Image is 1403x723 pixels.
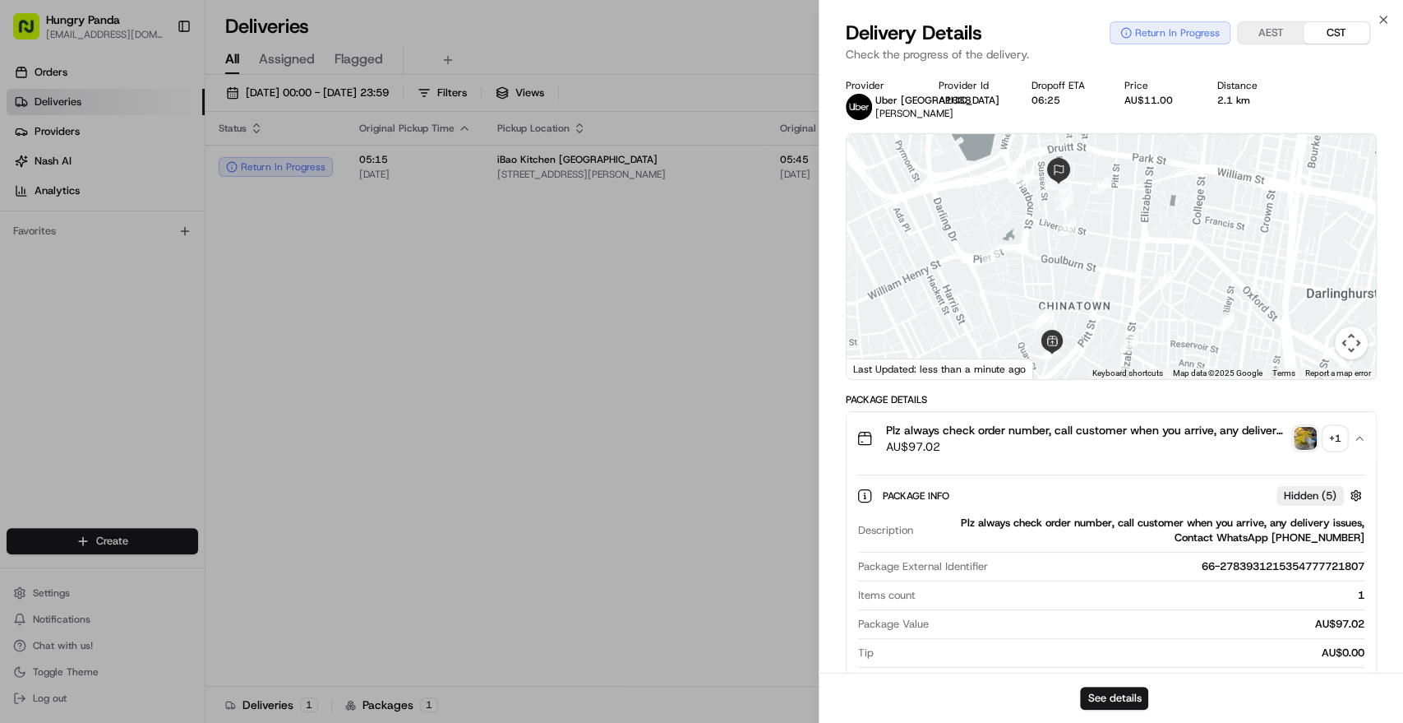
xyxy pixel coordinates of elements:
div: Package Details [846,393,1377,406]
div: + 1 [1323,427,1346,450]
div: Provider [846,79,912,92]
img: 1736555255976-a54dd68f-1ca7-489b-9aae-adbdc363a1c4 [33,256,46,269]
button: Return In Progress [1110,21,1230,44]
span: • [136,255,142,268]
span: Knowledge Base [33,368,126,384]
span: AU$97.02 [886,438,1287,455]
button: Map camera controls [1335,327,1368,359]
input: Clear [43,106,271,123]
button: Hidden (5) [1276,485,1366,506]
div: Last Updated: less than a minute ago [847,359,1033,379]
div: 6 [1032,308,1050,327]
span: 8月15日 [63,299,102,313]
div: 📗 [16,369,30,382]
span: [PERSON_NAME] [875,107,953,120]
div: Plz always check order number, call customer when you arrive, any delivery issues, Contact WhatsA... [920,516,1364,545]
button: Keyboard shortcuts [1092,368,1163,379]
a: 💻API Documentation [132,361,270,391]
span: Pylon [164,408,199,420]
div: Provider Id [939,79,1005,92]
img: Bea Lacdao [16,239,43,266]
span: [PERSON_NAME] [51,255,133,268]
div: 5 [1029,311,1047,329]
div: 💻 [139,369,152,382]
a: Open this area in Google Maps (opens a new window) [851,358,905,379]
div: 14 [1091,176,1110,194]
span: Package External Identifier [858,559,988,574]
div: We're available if you need us! [74,174,226,187]
div: 18 [1120,334,1138,352]
div: 12 [1058,218,1076,236]
span: 8月19日 [145,255,184,268]
img: 1753817452368-0c19585d-7be3-40d9-9a41-2dc781b3d1eb [35,157,64,187]
span: Map data ©2025 Google [1173,368,1262,378]
span: API Documentation [155,368,264,384]
a: Terms (opens in new tab) [1272,368,1295,378]
div: 66-2783931215354777721807 [995,559,1364,574]
div: Dropoff ETA [1031,79,1098,92]
span: Plz always check order number, call customer when you arrive, any delivery issues, Contact WhatsA... [886,422,1287,438]
div: Plz always check order number, call customer when you arrive, any delivery issues, Contact WhatsA... [847,465,1376,719]
button: AEST [1238,22,1304,44]
button: Start new chat [279,162,299,182]
a: 📗Knowledge Base [10,361,132,391]
img: uber-new-logo.jpeg [846,94,872,120]
span: Package Value [858,617,929,632]
div: 17 [1216,312,1235,330]
span: Items count [858,588,916,603]
span: Uber [GEOGRAPHIC_DATA] [875,94,999,107]
span: Tip [858,646,874,660]
img: 1736555255976-a54dd68f-1ca7-489b-9aae-adbdc363a1c4 [16,157,46,187]
p: Check the progress of the delivery. [846,46,1377,63]
button: CST [1304,22,1369,44]
div: 06:25 [1031,94,1098,107]
div: Price [1124,79,1191,92]
button: See all [255,211,299,230]
span: Delivery Details [846,20,982,46]
div: Past conversations [16,214,110,227]
div: 4 [1036,312,1055,330]
div: 7 [983,244,1001,262]
div: Start new chat [74,157,270,174]
img: Nash [16,16,49,49]
button: photo_proof_of_pickup image+1 [1294,427,1346,450]
span: Description [858,523,913,538]
span: Package Info [883,489,953,503]
div: Distance [1217,79,1284,92]
span: Hidden ( 5 ) [1284,489,1336,503]
div: 9 [1044,171,1062,189]
div: 15 [1153,271,1171,289]
div: AU$0.00 [880,646,1364,660]
div: AU$11.00 [1124,94,1191,107]
button: A1C38 [939,94,971,107]
div: AU$97.02 [935,617,1364,632]
button: See details [1080,687,1148,710]
div: 2.1 km [1217,94,1284,107]
a: Report a map error [1305,368,1371,378]
a: Powered byPylon [116,407,199,420]
img: photo_proof_of_pickup image [1294,427,1317,450]
button: Plz always check order number, call customer when you arrive, any delivery issues, Contact WhatsA... [847,412,1376,465]
div: 13 [1055,192,1073,211]
div: 8 [1017,169,1035,187]
img: Google [851,358,905,379]
p: Welcome 👋 [16,66,299,92]
div: 11 [1054,183,1072,202]
div: 1 [922,588,1364,603]
span: • [54,299,60,313]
